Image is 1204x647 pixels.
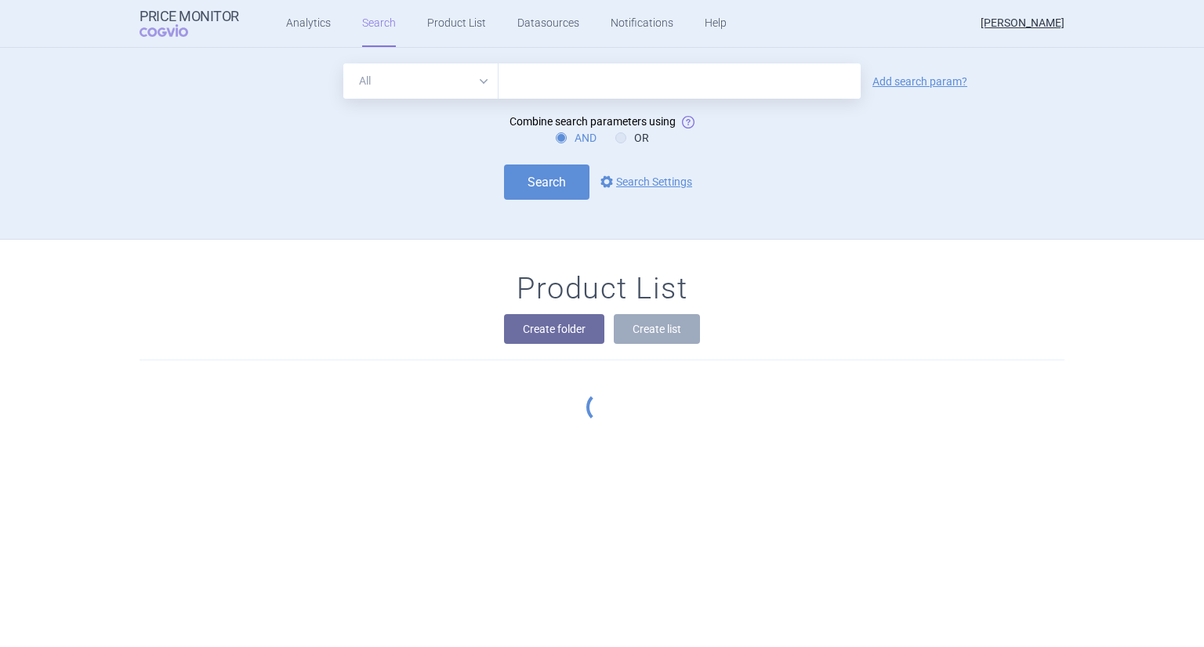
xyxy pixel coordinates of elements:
a: Add search param? [872,76,967,87]
label: OR [615,130,649,146]
a: Price MonitorCOGVIO [140,9,239,38]
a: Search Settings [597,172,692,191]
button: Create list [614,314,700,344]
button: Create folder [504,314,604,344]
strong: Price Monitor [140,9,239,24]
label: AND [556,130,597,146]
span: Combine search parameters using [510,115,676,128]
span: COGVIO [140,24,210,37]
h1: Product List [517,271,687,307]
button: Search [504,164,589,200]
